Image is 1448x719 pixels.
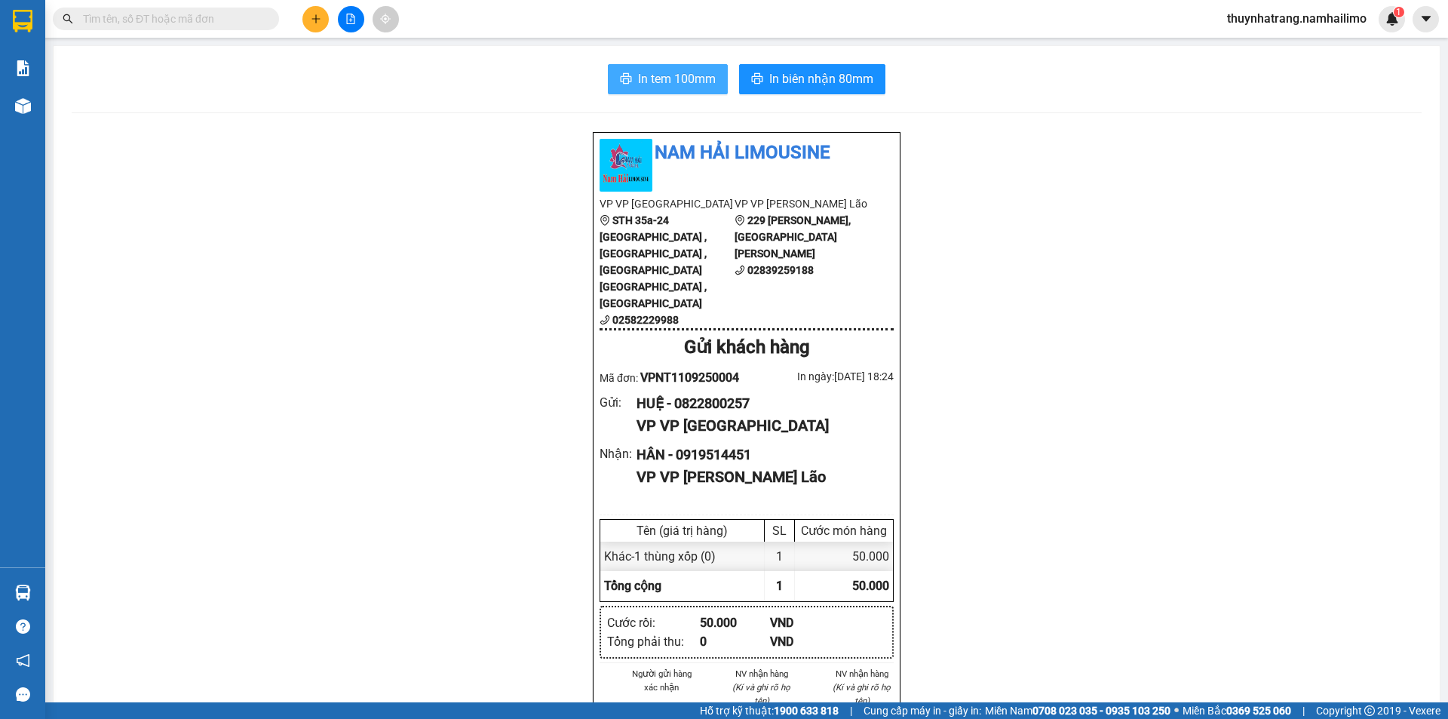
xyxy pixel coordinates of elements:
[1419,12,1433,26] span: caret-down
[600,139,894,167] li: Nam Hải Limousine
[735,195,870,212] li: VP VP [PERSON_NAME] Lão
[15,585,31,601] img: warehouse-icon
[1364,705,1375,716] span: copyright
[607,613,700,632] div: Cước rồi :
[864,702,981,719] span: Cung cấp máy in - giấy in:
[735,214,851,260] b: 229 [PERSON_NAME], [GEOGRAPHIC_DATA][PERSON_NAME]
[1226,705,1291,717] strong: 0369 525 060
[176,14,213,30] span: Nhận:
[1174,708,1179,714] span: ⚪️
[640,370,739,385] span: VPNT1109250004
[747,368,894,385] div: In ngày: [DATE] 18:24
[774,705,839,717] strong: 1900 633 818
[176,31,298,49] div: Trang
[735,265,745,275] span: phone
[776,579,783,593] span: 1
[373,6,399,32] button: aim
[1032,705,1170,717] strong: 0708 023 035 - 0935 103 250
[852,579,889,593] span: 50.000
[638,69,716,88] span: In tem 100mm
[739,64,885,94] button: printerIn biên nhận 80mm
[768,524,790,538] div: SL
[16,653,30,668] span: notification
[630,667,694,694] li: Người gửi hàng xác nhận
[747,264,814,276] b: 02839259188
[13,14,36,30] span: Gửi:
[600,393,637,412] div: Gửi :
[1215,9,1379,28] span: thuynhatrang.namhailimo
[637,466,882,489] div: VP VP [PERSON_NAME] Lão
[176,13,298,31] div: VP Mũi Né
[600,195,735,212] li: VP VP [GEOGRAPHIC_DATA]
[732,682,790,706] i: (Kí và ghi rõ họ tên)
[700,613,770,632] div: 50.000
[600,214,707,309] b: STH 35a-24 [GEOGRAPHIC_DATA] , [GEOGRAPHIC_DATA] , [GEOGRAPHIC_DATA] [GEOGRAPHIC_DATA] , [GEOGRAP...
[700,702,839,719] span: Hỗ trợ kỹ thuật:
[850,702,852,719] span: |
[176,78,197,94] span: TC:
[13,13,166,49] div: VP [GEOGRAPHIC_DATA]
[770,632,840,651] div: VND
[13,103,166,124] div: 0789744787
[1385,12,1399,26] img: icon-new-feature
[1396,7,1401,17] span: 1
[735,215,745,226] span: environment
[16,687,30,702] span: message
[604,579,661,593] span: Tổng cộng
[338,6,364,32] button: file-add
[1394,7,1404,17] sup: 1
[176,49,298,70] div: 0776743475
[608,64,728,94] button: printerIn tem 100mm
[730,667,794,681] li: NV nhận hàng
[604,549,716,564] span: Khác - 1 thùng xốp (0)
[15,98,31,114] img: warehouse-icon
[700,632,770,651] div: 0
[600,444,637,463] div: Nhận :
[13,49,166,103] div: CTY CP Hóa Mỹ Phẩm Tự Nhiên 718 [PERSON_NAME]
[620,72,632,87] span: printer
[751,72,763,87] span: printer
[833,682,891,706] i: (Kí và ghi rõ họ tên)
[765,542,795,571] div: 1
[985,702,1170,719] span: Miền Nam
[176,70,284,123] span: GTN K/S CENTARA
[830,667,894,681] li: NV nhận hàng
[302,6,329,32] button: plus
[600,368,747,387] div: Mã đơn:
[311,14,321,24] span: plus
[799,524,889,538] div: Cước món hàng
[795,542,893,571] div: 50.000
[637,393,882,414] div: HUỆ - 0822800257
[612,314,679,326] b: 02582229988
[380,14,391,24] span: aim
[637,444,882,466] div: HÂN - 0919514451
[600,139,652,192] img: logo.jpg
[1183,702,1291,719] span: Miền Bắc
[604,524,760,538] div: Tên (giá trị hàng)
[600,215,610,226] span: environment
[600,333,894,362] div: Gửi khách hàng
[1302,702,1305,719] span: |
[63,14,73,24] span: search
[770,613,840,632] div: VND
[345,14,356,24] span: file-add
[83,11,261,27] input: Tìm tên, số ĐT hoặc mã đơn
[13,10,32,32] img: logo-vxr
[16,619,30,634] span: question-circle
[637,414,882,438] div: VP VP [GEOGRAPHIC_DATA]
[600,315,610,325] span: phone
[607,632,700,651] div: Tổng phải thu :
[15,60,31,76] img: solution-icon
[1413,6,1439,32] button: caret-down
[769,69,873,88] span: In biên nhận 80mm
